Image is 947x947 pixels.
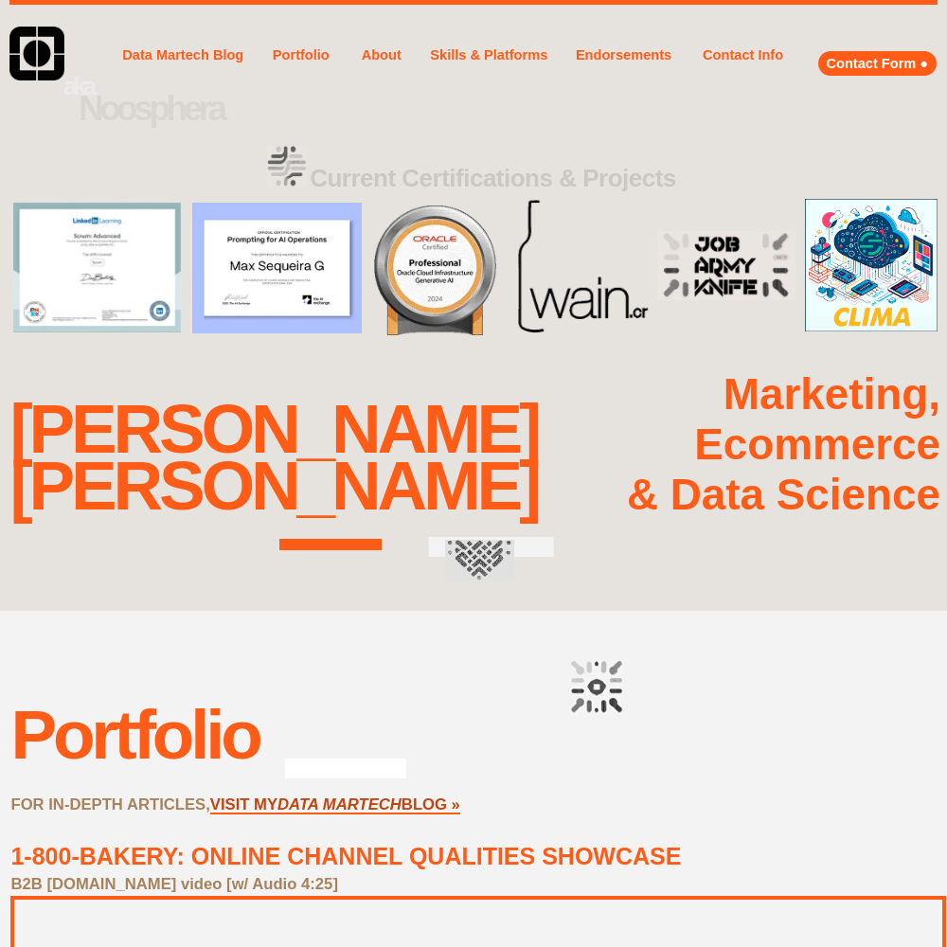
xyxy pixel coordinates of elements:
a: Contact Info [697,43,790,67]
strong: & Data Science [627,471,940,519]
strong: Current Certifications & Projects [310,164,676,192]
strong: FOR IN-DEPTH ARTICLES, [10,795,209,813]
div: [PERSON_NAME] [PERSON_NAME] [9,401,538,515]
a: DATA MARTECH [277,795,402,814]
strong: B2B [DOMAIN_NAME] video [w/ Audio 4:25] [10,875,337,893]
strong: Marketing, [724,370,940,419]
strong: Ecommerce [694,420,940,469]
a: Endorsements [570,43,677,67]
a: About [355,43,407,67]
a: 1-800-BAKERY: ONLINE CHANNEL QUALITIES SHOWCASE [10,843,681,869]
a: Portfolio [266,39,335,71]
a: BLOG » [402,795,460,814]
a: Skills & Platforms [427,33,550,77]
a: Contact Form ● [818,51,937,76]
a: VISIT MY [210,795,277,814]
div: Portfolio [10,695,259,774]
a: Data Martech Blog [119,37,246,75]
